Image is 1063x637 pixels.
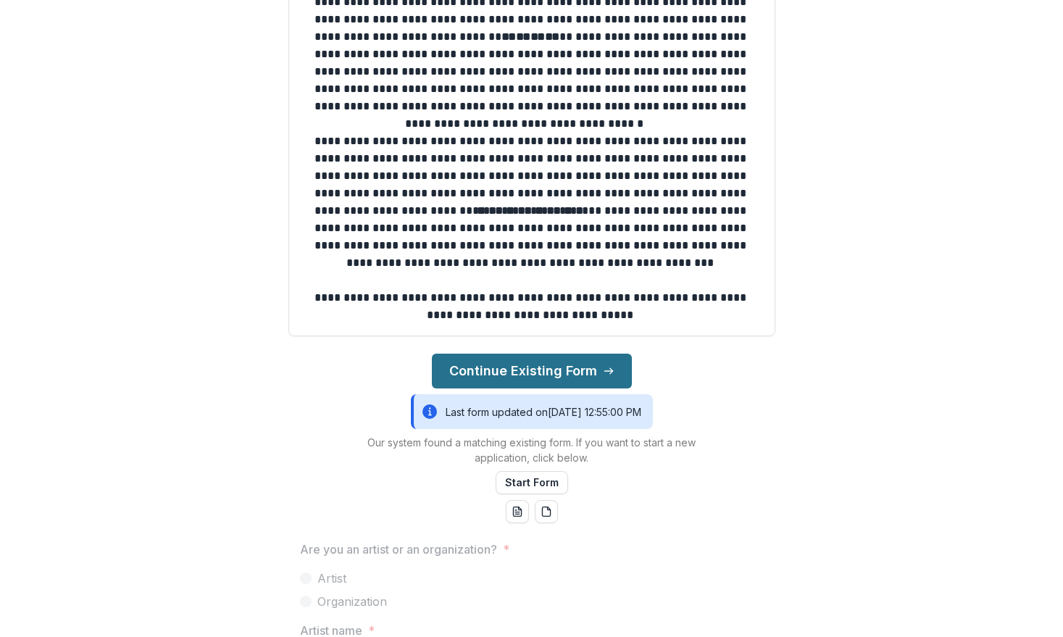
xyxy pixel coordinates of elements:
button: Start Form [496,471,568,494]
p: Our system found a matching existing form. If you want to start a new application, click below. [351,435,713,465]
span: Organization [317,593,387,610]
span: Artist [317,570,346,587]
button: word-download [506,500,529,523]
button: pdf-download [535,500,558,523]
div: Last form updated on [DATE] 12:55:00 PM [411,394,653,429]
button: Continue Existing Form [432,354,632,388]
p: Are you an artist or an organization? [300,541,497,558]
